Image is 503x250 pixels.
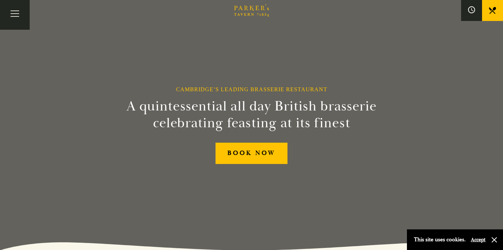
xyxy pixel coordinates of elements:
h1: Cambridge’s Leading Brasserie Restaurant [176,86,327,93]
button: Accept [471,236,486,243]
button: Close and accept [491,236,498,243]
h2: A quintessential all day British brasserie celebrating feasting at its finest [92,98,411,131]
p: This site uses cookies. [414,235,466,245]
a: BOOK NOW [216,143,287,164]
